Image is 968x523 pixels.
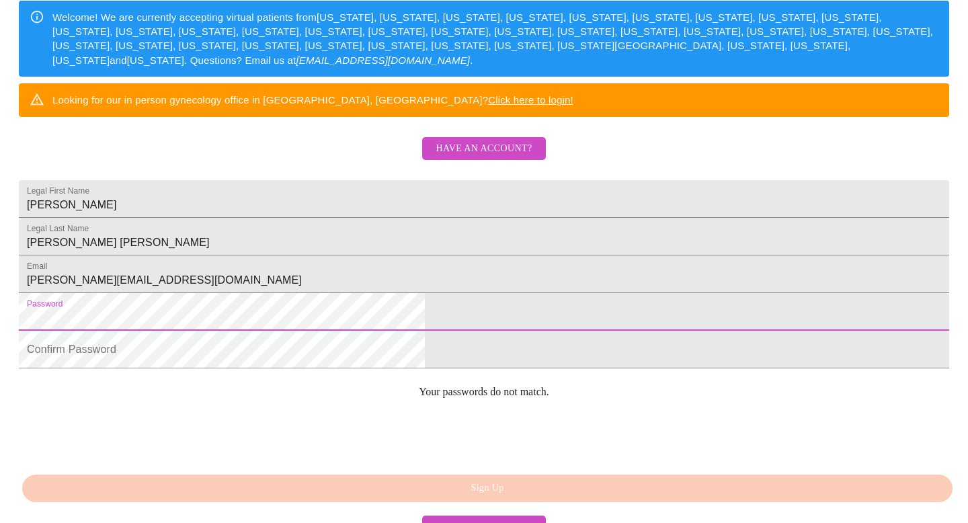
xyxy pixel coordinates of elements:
button: Have an account? [422,137,545,161]
a: Click here to login! [488,94,573,106]
div: Looking for our in person gynecology office in [GEOGRAPHIC_DATA], [GEOGRAPHIC_DATA]? [52,87,573,112]
span: Have an account? [436,140,532,157]
p: Your passwords do not match. [19,386,949,398]
iframe: reCAPTCHA [19,409,223,461]
a: Have an account? [419,152,549,163]
div: Welcome! We are currently accepting virtual patients from [US_STATE], [US_STATE], [US_STATE], [US... [52,5,938,73]
em: [EMAIL_ADDRESS][DOMAIN_NAME] [296,54,470,66]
